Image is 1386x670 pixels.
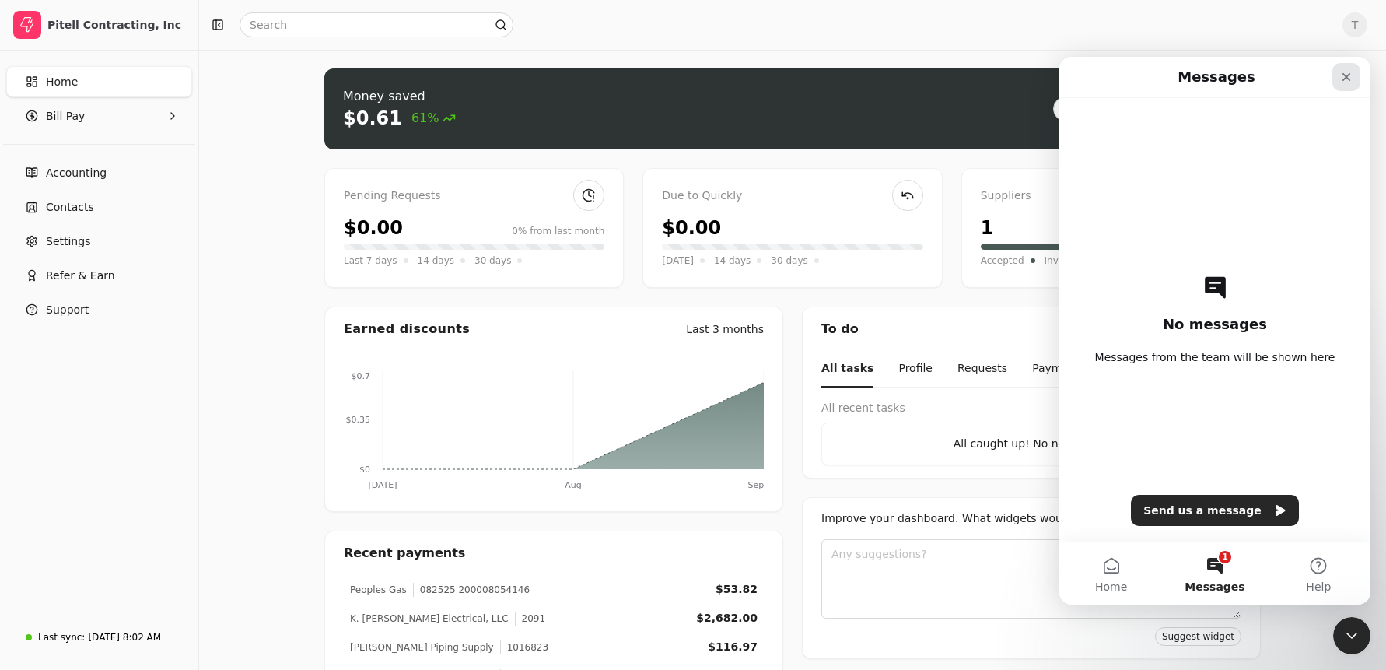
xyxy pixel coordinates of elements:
[350,583,407,597] div: Peoples Gas
[662,253,694,268] span: [DATE]
[821,351,873,388] button: All tasks
[696,610,758,626] div: $2,682.00
[359,465,370,475] tspan: $0
[6,191,192,223] a: Contacts
[343,87,456,106] div: Money saved
[515,612,546,626] div: 2091
[662,188,922,205] div: Due to Quickly
[46,74,78,90] span: Home
[821,400,1241,416] div: All recent tasks
[1059,57,1370,605] iframe: Intercom live chat
[6,226,192,257] a: Settings
[240,12,513,37] input: Search
[835,436,1228,452] div: All caught up! No new tasks.
[344,320,470,339] div: Earned discounts
[474,253,511,268] span: 30 days
[748,480,765,490] tspan: Sep
[418,253,454,268] span: 14 days
[46,108,85,125] span: Bill Pay
[411,109,457,128] span: 61%
[981,214,994,242] div: 1
[6,100,192,132] button: Bill Pay
[6,294,192,325] button: Support
[1342,12,1367,37] button: T
[346,415,371,425] tspan: $0.35
[6,157,192,188] a: Accounting
[662,214,721,242] div: $0.00
[716,581,758,598] div: $53.82
[352,371,371,381] tspan: $0.7
[350,640,494,654] div: [PERSON_NAME] Piping Supply
[88,630,161,644] div: [DATE] 8:02 AM
[1053,96,1171,121] button: Approve bills
[38,630,85,644] div: Last sync:
[413,583,530,597] div: 082525 200008054146
[512,224,604,238] div: 0% from last month
[1155,627,1241,646] button: Suggest widget
[565,480,581,490] tspan: Aug
[343,106,402,131] div: $0.61
[325,531,782,575] div: Recent payments
[46,302,89,318] span: Support
[368,480,397,490] tspan: [DATE]
[714,253,751,268] span: 14 days
[771,253,807,268] span: 30 days
[1032,351,1080,388] button: Payment
[350,612,509,626] div: K. [PERSON_NAME] Electrical, LLC
[46,199,94,216] span: Contacts
[344,214,403,242] div: $0.00
[6,66,192,97] a: Home
[1333,617,1370,654] iframe: Intercom live chat
[803,307,1260,351] div: To do
[708,639,758,655] div: $116.97
[344,253,397,268] span: Last 7 days
[47,17,185,33] div: Pitell Contracting, Inc
[500,640,548,654] div: 1016823
[686,321,764,338] div: Last 3 months
[6,623,192,651] a: Last sync:[DATE] 8:02 AM
[46,233,90,250] span: Settings
[1045,253,1076,268] span: Invited
[981,253,1024,268] span: Accepted
[957,351,1007,388] button: Requests
[981,188,1241,205] div: Suppliers
[344,188,604,205] div: Pending Requests
[898,351,933,388] button: Profile
[6,260,192,291] button: Refer & Earn
[46,165,107,181] span: Accounting
[46,268,115,284] span: Refer & Earn
[821,510,1241,527] div: Improve your dashboard. What widgets would you like to see here?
